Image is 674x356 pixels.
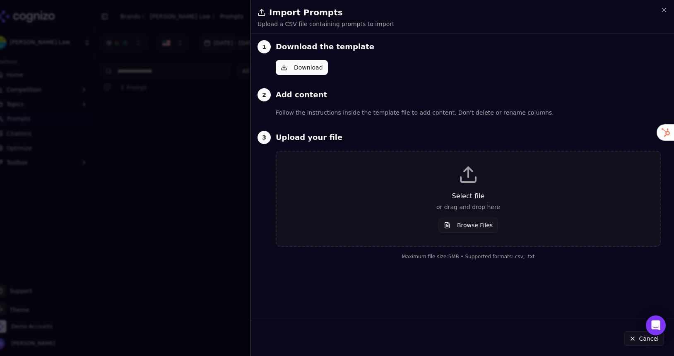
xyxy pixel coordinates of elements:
[258,131,271,144] div: 3
[276,60,328,75] button: Download
[258,88,271,101] div: 2
[624,331,664,346] button: Cancel
[438,218,498,233] button: Browse Files
[276,253,661,260] div: Maximum file size: 5 MB • Supported formats: .csv, .txt
[258,40,271,53] div: 1
[290,203,647,211] p: or drag and drop here
[276,41,374,53] h3: Download the template
[258,7,667,18] h2: Import Prompts
[276,132,342,143] h3: Upload your file
[258,20,394,28] p: Upload a CSV file containing prompts to import
[290,191,647,201] p: Select file
[276,89,327,101] h3: Add content
[276,108,661,118] p: Follow the instructions inside the template file to add content. Don't delete or rename columns.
